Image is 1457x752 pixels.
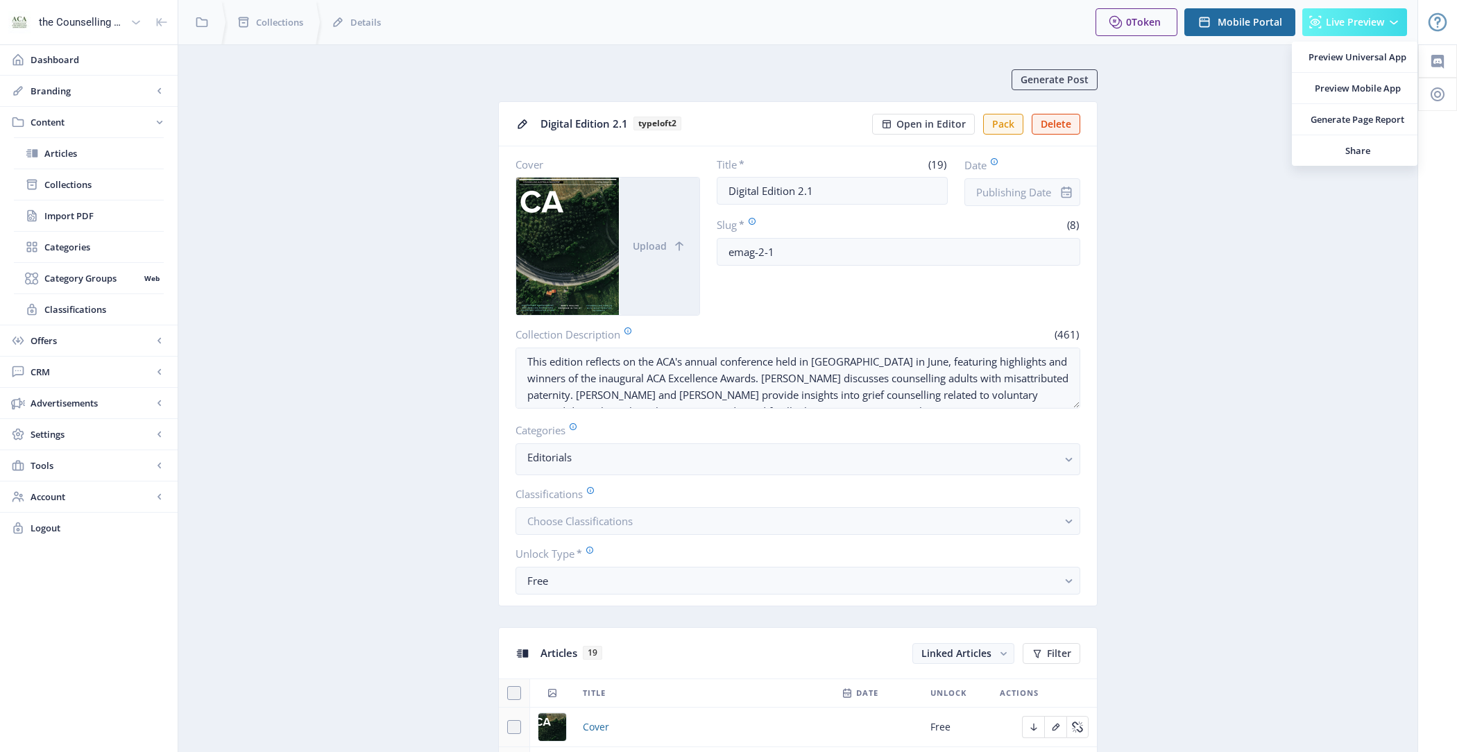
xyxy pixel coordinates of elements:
[516,157,689,171] label: Cover
[31,334,153,348] span: Offers
[1184,8,1295,36] button: Mobile Portal
[516,327,792,342] label: Collection Description
[31,490,153,504] span: Account
[633,117,681,130] b: typeloft2
[14,169,164,200] a: Collections
[516,422,1069,438] label: Categories
[139,271,164,285] nb-badge: Web
[1012,69,1098,90] button: Generate Post
[964,157,1069,173] label: Date
[633,241,667,252] span: Upload
[516,486,1069,502] label: Classifications
[983,114,1023,135] button: Pack
[540,113,864,135] div: Digital Edition 2.1
[1132,15,1161,28] span: Token
[14,232,164,262] a: Categories
[527,572,1057,589] div: Free
[44,178,164,191] span: Collections
[583,685,606,701] span: Title
[620,178,699,315] button: Upload
[856,685,878,701] span: Date
[1096,8,1177,36] button: 0Token
[1000,685,1039,701] span: Actions
[8,11,31,33] img: properties.app_icon.jpeg
[1292,135,1417,166] a: Share
[1292,42,1417,72] a: Preview Universal App
[1021,74,1089,85] span: Generate Post
[1292,73,1417,103] a: Preview Mobile App
[44,302,164,316] span: Classifications
[921,647,991,660] span: Linked Articles
[14,294,164,325] a: Classifications
[1309,50,1406,64] span: Preview Universal App
[540,646,577,660] span: Articles
[516,567,1080,595] button: Free
[44,209,164,223] span: Import PDF
[14,263,164,293] a: Category GroupsWeb
[930,685,966,701] span: Unlock
[44,271,139,285] span: Category Groups
[912,643,1014,664] button: Linked Articles
[31,115,153,129] span: Content
[31,53,167,67] span: Dashboard
[527,514,633,528] span: Choose Classifications
[31,427,153,441] span: Settings
[516,546,1069,561] label: Unlock Type
[31,365,153,379] span: CRM
[717,238,1081,266] input: this-is-how-a-slug-looks-like
[1032,114,1080,135] button: Delete
[1326,17,1384,28] span: Live Preview
[1218,17,1282,28] span: Mobile Portal
[1059,185,1073,199] nb-icon: info
[256,15,303,29] span: Collections
[583,646,602,660] span: 19
[14,200,164,231] a: Import PDF
[964,178,1080,206] input: Publishing Date
[717,157,827,171] label: Title
[516,443,1080,475] button: Editorials
[896,119,966,130] span: Open in Editor
[1309,112,1406,126] span: Generate Page Report
[1023,643,1080,664] button: Filter
[1053,327,1080,341] span: (461)
[350,15,381,29] span: Details
[717,177,948,205] input: Type Collection Title ...
[14,138,164,169] a: Articles
[1309,144,1406,157] span: Share
[31,521,167,535] span: Logout
[926,157,948,171] span: (19)
[1065,218,1080,232] span: (8)
[527,449,1057,465] nb-select-label: Editorials
[44,240,164,254] span: Categories
[31,84,153,98] span: Branding
[1309,81,1406,95] span: Preview Mobile App
[717,217,893,232] label: Slug
[872,114,975,135] button: Open in Editor
[1047,648,1071,659] span: Filter
[516,507,1080,535] button: Choose Classifications
[31,396,153,410] span: Advertisements
[39,7,125,37] div: the Counselling Australia Magazine
[1292,104,1417,135] a: Generate Page Report
[44,146,164,160] span: Articles
[31,459,153,472] span: Tools
[1302,8,1407,36] button: Live Preview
